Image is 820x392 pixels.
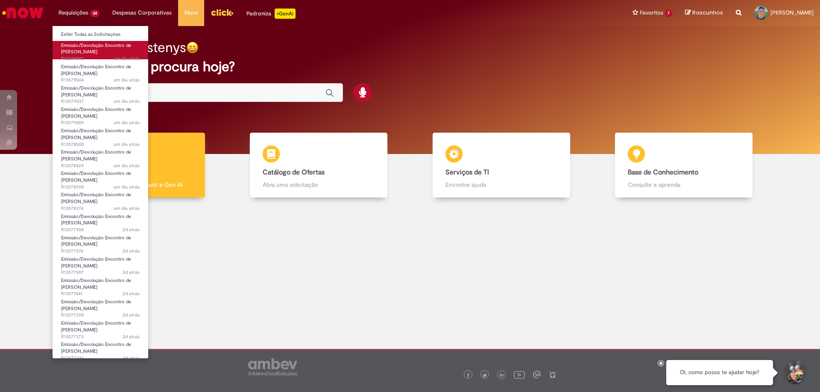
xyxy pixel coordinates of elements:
span: um dia atrás [114,119,140,126]
span: R13578374 [61,205,140,212]
time: 29/09/2025 14:41:58 [123,334,140,340]
span: 2d atrás [123,248,140,254]
span: 2d atrás [123,355,140,361]
img: logo_footer_youtube.png [514,369,525,380]
span: um dia atrás [114,77,140,83]
a: Aberto R13577574 : Emissão/Devolução Encontro de Contas Fornecedor [53,233,148,252]
a: Aberto R13578429 : Emissão/Devolução Encontro de Contas Fornecedor [53,148,148,166]
p: Abra uma solicitação [263,180,375,189]
img: ServiceNow [1,4,45,21]
span: um dia atrás [114,98,140,105]
span: R13577398 [61,312,140,319]
img: click_logo_yellow_360x200.png [211,6,234,19]
span: Requisições [59,9,88,17]
span: Emissão/Devolução Encontro de [PERSON_NAME] [61,213,131,226]
span: Despesas Corporativas [112,9,172,17]
span: Emissão/Devolução Encontro de [PERSON_NAME] [61,235,131,248]
span: R13579093 [61,55,140,62]
span: R13578500 [61,141,140,148]
span: um dia atrás [114,184,140,190]
a: Aberto R13579009 : Emissão/Devolução Encontro de Contas Fornecedor [53,105,148,123]
time: 29/09/2025 19:55:25 [114,77,140,83]
b: Catálogo de Ofertas [263,168,325,177]
a: Aberto R13577336 : Emissão/Devolução Encontro de Contas Fornecedor [53,340,148,358]
a: Serviços de TI Encontre ajuda [410,133,593,198]
span: 2d atrás [123,290,140,297]
span: Emissão/Devolução Encontro de [PERSON_NAME] [61,256,131,269]
img: logo_footer_ambev_rotulo_gray.png [248,358,297,375]
span: Emissão/Devolução Encontro de [PERSON_NAME] [61,299,131,312]
a: Aberto R13579044 : Emissão/Devolução Encontro de Contas Fornecedor [53,62,148,81]
span: R13577373 [61,334,140,340]
span: R13577441 [61,290,140,297]
a: Aberto R13577398 : Emissão/Devolução Encontro de Contas Fornecedor [53,297,148,316]
span: R13577336 [61,355,140,362]
a: Aberto R13579093 : Emissão/Devolução Encontro de Contas Fornecedor [53,41,148,59]
span: um dia atrás [114,141,140,148]
span: Emissão/Devolução Encontro de [PERSON_NAME] [61,320,131,333]
time: 29/09/2025 14:59:10 [123,269,140,276]
span: Emissão/Devolução Encontro de [PERSON_NAME] [61,106,131,119]
span: R13578429 [61,163,140,169]
p: +GenAi [275,9,296,19]
span: Rascunhos [692,9,723,17]
b: Base de Conhecimento [628,168,698,177]
time: 29/09/2025 16:56:54 [114,205,140,212]
a: Aberto R13578500 : Emissão/Devolução Encontro de Contas Fornecedor [53,126,148,145]
a: Aberto R13577904 : Emissão/Devolução Encontro de Contas Fornecedor [53,212,148,230]
span: R13579044 [61,77,140,84]
span: Emissão/Devolução Encontro de [PERSON_NAME] [61,277,131,290]
span: 2d atrás [123,334,140,340]
span: 2d atrás [123,226,140,233]
a: Aberto R13578398 : Emissão/Devolução Encontro de Contas Fornecedor [53,169,148,187]
span: Emissão/Devolução Encontro de [PERSON_NAME] [61,128,131,141]
span: um dia atrás [114,163,140,169]
button: Iniciar Conversa de Suporte [782,360,807,386]
time: 29/09/2025 19:41:32 [114,119,140,126]
time: 29/09/2025 17:04:18 [114,163,140,169]
time: 29/09/2025 15:08:12 [123,248,140,254]
h2: O que você procura hoje? [74,59,747,74]
a: Aberto R13577441 : Emissão/Devolução Encontro de Contas Fornecedor [53,276,148,294]
img: logo_footer_facebook.png [466,373,470,377]
a: Exibir Todas as Solicitações [53,30,148,39]
a: Base de Conhecimento Consulte e aprenda [593,133,776,198]
img: logo_footer_twitter.png [483,373,487,377]
a: Aberto R13577373 : Emissão/Devolução Encontro de Contas Fornecedor [53,319,148,337]
time: 29/09/2025 17:00:58 [114,184,140,190]
span: R13579037 [61,98,140,105]
time: 29/09/2025 17:16:15 [114,141,140,148]
span: [PERSON_NAME] [770,9,814,16]
span: um dia atrás [114,205,140,212]
div: Padroniza [246,9,296,19]
span: Emissão/Devolução Encontro de [PERSON_NAME] [61,170,131,183]
span: Emissão/Devolução Encontro de [PERSON_NAME] [61,149,131,162]
p: Encontre ajuda [445,180,557,189]
a: Aberto R13578374 : Emissão/Devolução Encontro de Contas Fornecedor [53,190,148,209]
span: Favoritos [640,9,663,17]
a: Rascunhos [685,9,723,17]
span: R13578398 [61,184,140,191]
time: 29/09/2025 14:51:03 [123,290,140,297]
time: 29/09/2025 14:36:43 [123,355,140,361]
span: R13577507 [61,269,140,276]
time: 29/09/2025 20:50:45 [114,55,140,62]
span: 2d atrás [123,269,140,276]
span: R13577904 [61,226,140,233]
span: Emissão/Devolução Encontro de [PERSON_NAME] [61,341,131,354]
span: R13579009 [61,119,140,126]
span: um dia atrás [114,55,140,62]
span: 7 [665,10,672,17]
span: 34 [90,10,100,17]
a: Aberto R13579037 : Emissão/Devolução Encontro de Contas Fornecedor [53,84,148,102]
b: Serviços de TI [445,168,489,177]
span: R13577574 [61,248,140,255]
a: Aberto R13577507 : Emissão/Devolução Encontro de Contas Fornecedor [53,255,148,273]
time: 29/09/2025 19:51:50 [114,98,140,105]
span: More [184,9,198,17]
div: Oi, como posso te ajudar hoje? [666,360,773,385]
span: 2d atrás [123,312,140,318]
span: Emissão/Devolução Encontro de [PERSON_NAME] [61,85,131,98]
p: Consulte e aprenda [628,180,740,189]
span: Emissão/Devolução Encontro de [PERSON_NAME] [61,42,131,55]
